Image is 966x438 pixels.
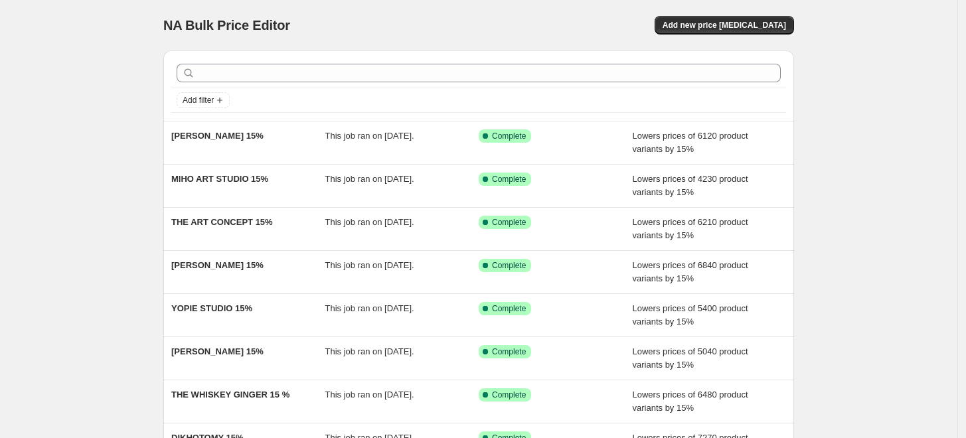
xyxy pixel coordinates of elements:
span: Lowers prices of 6120 product variants by 15% [633,131,748,154]
span: Add filter [183,95,214,106]
span: Complete [492,217,526,228]
span: [PERSON_NAME] 15% [171,131,264,141]
span: Lowers prices of 6210 product variants by 15% [633,217,748,240]
span: Complete [492,260,526,271]
span: This job ran on [DATE]. [325,217,414,227]
span: Complete [492,131,526,141]
span: This job ran on [DATE]. [325,303,414,313]
span: Complete [492,390,526,400]
span: Lowers prices of 5400 product variants by 15% [633,303,748,327]
span: This job ran on [DATE]. [325,346,414,356]
span: [PERSON_NAME] 15% [171,346,264,356]
span: Add new price [MEDICAL_DATA] [663,20,786,31]
span: Lowers prices of 5040 product variants by 15% [633,346,748,370]
button: Add new price [MEDICAL_DATA] [655,16,794,35]
span: Lowers prices of 6480 product variants by 15% [633,390,748,413]
button: Add filter [177,92,230,108]
span: This job ran on [DATE]. [325,131,414,141]
span: This job ran on [DATE]. [325,260,414,270]
span: THE WHISKEY GINGER 15 % [171,390,289,400]
span: Complete [492,174,526,184]
span: This job ran on [DATE]. [325,390,414,400]
span: Lowers prices of 4230 product variants by 15% [633,174,748,197]
span: YOPIE STUDIO 15% [171,303,252,313]
span: Complete [492,346,526,357]
span: Lowers prices of 6840 product variants by 15% [633,260,748,283]
span: MIHO ART STUDIO 15% [171,174,268,184]
span: NA Bulk Price Editor [163,18,290,33]
span: THE ART CONCEPT 15% [171,217,273,227]
span: Complete [492,303,526,314]
span: This job ran on [DATE]. [325,174,414,184]
span: [PERSON_NAME] 15% [171,260,264,270]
